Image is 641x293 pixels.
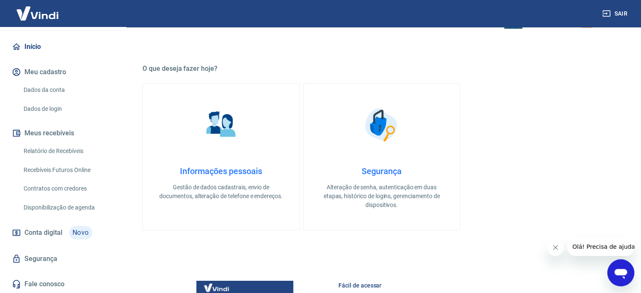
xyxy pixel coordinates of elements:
button: Sair [601,6,631,22]
img: Informações pessoais [200,104,242,146]
a: Contratos com credores [20,180,116,197]
h5: O que deseja fazer hoje? [142,65,621,73]
a: Segurança [10,250,116,268]
a: Informações pessoaisInformações pessoaisGestão de dados cadastrais, envio de documentos, alteraçã... [142,83,300,230]
span: Conta digital [24,227,62,239]
a: Dados da conta [20,81,116,99]
a: Início [10,38,116,56]
span: Novo [69,226,92,239]
a: Recebíveis Futuros Online [20,161,116,179]
a: Dados de login [20,100,116,118]
h4: Informações pessoais [156,166,286,176]
h6: Fácil de acessar [338,281,601,290]
p: Gestão de dados cadastrais, envio de documentos, alteração de telefone e endereços. [156,183,286,201]
img: Segurança [361,104,403,146]
iframe: Botão para abrir a janela de mensagens [607,259,634,286]
a: Conta digitalNovo [10,223,116,243]
button: Meu cadastro [10,63,116,81]
p: Alteração de senha, autenticação em duas etapas, histórico de logins, gerenciamento de dispositivos. [317,183,446,210]
span: Olá! Precisa de ajuda? [5,6,71,13]
iframe: Mensagem da empresa [567,237,634,256]
button: Meus recebíveis [10,124,116,142]
img: Vindi [10,0,65,26]
a: Disponibilização de agenda [20,199,116,216]
iframe: Fechar mensagem [547,239,564,256]
a: Relatório de Recebíveis [20,142,116,160]
a: SegurançaSegurançaAlteração de senha, autenticação em duas etapas, histórico de logins, gerenciam... [303,83,460,230]
h4: Segurança [317,166,446,176]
